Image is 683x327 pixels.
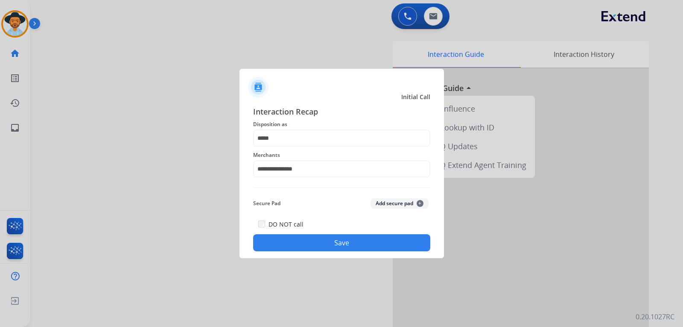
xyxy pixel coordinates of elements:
button: Add secure pad+ [371,198,429,209]
span: + [417,200,423,207]
img: contactIcon [248,77,269,97]
span: Initial Call [401,93,430,101]
button: Save [253,234,430,251]
span: Merchants [253,150,430,160]
span: Secure Pad [253,198,280,209]
p: 0.20.1027RC [636,312,674,322]
span: Interaction Recap [253,106,430,119]
span: Disposition as [253,119,430,130]
img: contact-recap-line.svg [253,188,430,188]
label: DO NOT call [269,220,304,229]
